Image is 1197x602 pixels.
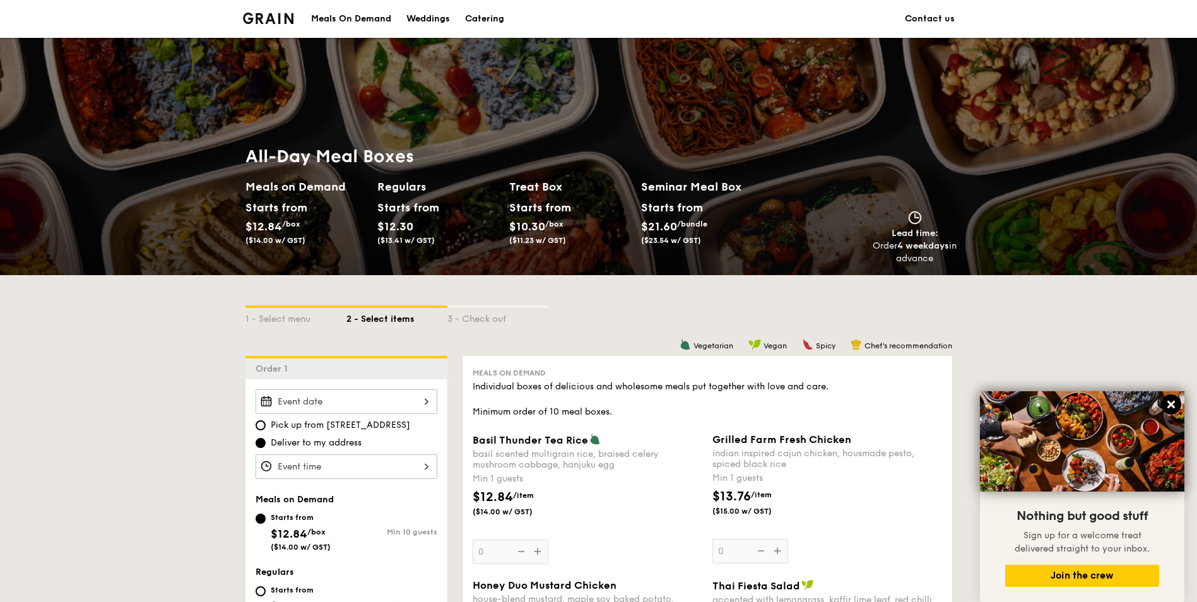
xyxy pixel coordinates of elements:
[693,341,733,350] span: Vegetarian
[851,339,862,350] img: icon-chef-hat.a58ddaea.svg
[751,490,772,499] span: /item
[346,528,437,536] div: Min 10 guests
[271,437,362,449] span: Deliver to my address
[307,528,326,536] span: /box
[256,363,293,374] span: Order 1
[712,448,942,469] div: indian inspired cajun chicken, housmade pesto, spiced black rice
[256,494,334,505] span: Meals on Demand
[271,543,331,552] span: ($14.00 w/ GST)
[641,236,701,245] span: ($23.54 w/ GST)
[801,579,814,591] img: icon-vegan.f8ff3823.svg
[641,198,702,217] div: Starts from
[712,489,751,504] span: $13.76
[748,339,761,350] img: icon-vegan.f8ff3823.svg
[256,438,266,448] input: Deliver to my address
[377,178,499,196] h2: Regulars
[680,339,691,350] img: icon-vegetarian.fe4039eb.svg
[245,308,346,326] div: 1 - Select menu
[245,178,367,196] h2: Meals on Demand
[509,220,545,233] span: $10.30
[764,341,787,350] span: Vegan
[271,585,328,595] div: Starts from
[513,491,534,500] span: /item
[473,507,558,517] span: ($14.00 w/ GST)
[256,586,266,596] input: Starts from$12.30($13.41 w/ GST)Min 10 guests
[271,527,307,541] span: $12.84
[712,434,851,446] span: Grilled Farm Fresh Chicken
[256,454,437,479] input: Event time
[802,339,813,350] img: icon-spicy.37a8142b.svg
[873,240,957,265] div: Order in advance
[712,472,942,485] div: Min 1 guests
[509,236,566,245] span: ($11.23 w/ GST)
[346,308,447,326] div: 2 - Select items
[1017,509,1148,524] span: Nothing but good stuff
[980,391,1184,492] img: DSC07876-Edit02-Large.jpeg
[245,145,773,168] h1: All-Day Meal Boxes
[282,220,300,228] span: /box
[245,198,302,217] div: Starts from
[245,220,282,233] span: $12.84
[897,240,949,251] strong: 4 weekdays
[256,389,437,414] input: Event date
[892,228,938,239] span: Lead time:
[677,220,707,228] span: /bundle
[377,236,435,245] span: ($13.41 w/ GST)
[377,198,433,217] div: Starts from
[712,506,798,516] span: ($15.00 w/ GST)
[864,341,952,350] span: Chef's recommendation
[712,580,800,592] span: Thai Fiesta Salad
[473,434,588,446] span: Basil Thunder Tea Rice
[243,13,294,24] img: Grain
[1161,394,1181,415] button: Close
[447,308,548,326] div: 3 - Check out
[473,369,546,377] span: Meals on Demand
[816,341,835,350] span: Spicy
[271,419,410,432] span: Pick up from [STREET_ADDRESS]
[377,220,413,233] span: $12.30
[243,13,294,24] a: Logotype
[271,512,331,522] div: Starts from
[473,579,616,591] span: Honey Duo Mustard Chicken
[473,473,702,485] div: Min 1 guests
[473,381,942,418] div: Individual boxes of delicious and wholesome meals put together with love and care. Minimum order ...
[641,220,677,233] span: $21.60
[509,178,631,196] h2: Treat Box
[589,434,601,445] img: icon-vegetarian.fe4039eb.svg
[256,514,266,524] input: Starts from$12.84/box($14.00 w/ GST)Min 10 guests
[256,567,294,577] span: Regulars
[545,220,563,228] span: /box
[1015,530,1150,554] span: Sign up for a welcome treat delivered straight to your inbox.
[905,211,924,225] img: icon-clock.2db775ea.svg
[509,198,565,217] div: Starts from
[245,236,305,245] span: ($14.00 w/ GST)
[256,420,266,430] input: Pick up from [STREET_ADDRESS]
[473,490,513,505] span: $12.84
[641,178,773,196] h2: Seminar Meal Box
[1005,565,1159,587] button: Join the crew
[473,449,702,470] div: basil scented multigrain rice, braised celery mushroom cabbage, hanjuku egg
